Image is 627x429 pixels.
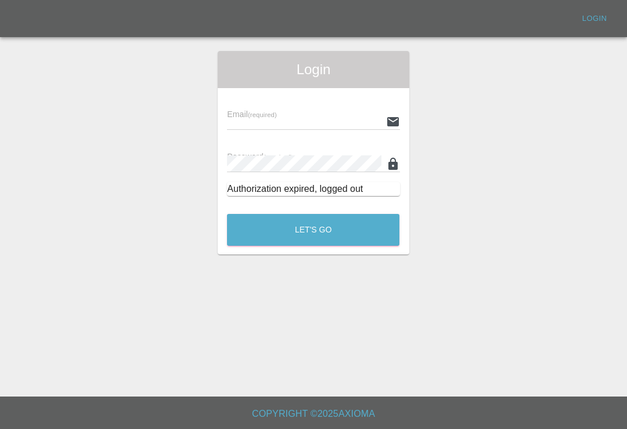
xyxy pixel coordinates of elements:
h6: Copyright © 2025 Axioma [9,406,618,422]
span: Email [227,110,276,119]
button: Let's Go [227,214,399,246]
div: Authorization expired, logged out [227,182,399,196]
small: (required) [264,154,293,161]
small: (required) [248,111,277,118]
span: Login [227,60,399,79]
a: Login [576,10,613,28]
span: Password [227,152,292,161]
